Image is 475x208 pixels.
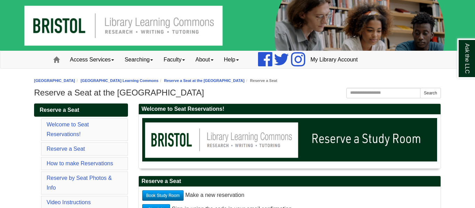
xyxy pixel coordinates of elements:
[34,77,441,84] nav: breadcrumb
[47,175,112,191] a: Reserve by Seat Photos & Info
[40,107,79,113] span: Reserve a Seat
[164,78,244,83] a: Reserve a Seat at the [GEOGRAPHIC_DATA]
[47,160,113,166] a: How to make Reservations
[81,78,159,83] a: [GEOGRAPHIC_DATA] Learning Commons
[142,190,437,201] p: Make a new reservation
[65,51,119,68] a: Access Services
[219,51,244,68] a: Help
[305,51,363,68] a: My Library Account
[47,122,89,137] a: Welcome to Seat Reservations!
[119,51,158,68] a: Searching
[158,51,190,68] a: Faculty
[47,146,85,152] a: Reserve a Seat
[34,103,128,117] a: Reserve a Seat
[139,176,441,187] h2: Reserve a Seat
[190,51,219,68] a: About
[420,88,441,98] button: Search
[47,199,91,205] a: Video Instructions
[142,190,184,201] a: Book Study Room
[34,88,441,98] h1: Reserve a Seat at the [GEOGRAPHIC_DATA]
[34,78,75,83] a: [GEOGRAPHIC_DATA]
[139,104,441,115] h2: Welcome to Seat Reservations!
[244,77,277,84] li: Reserve a Seat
